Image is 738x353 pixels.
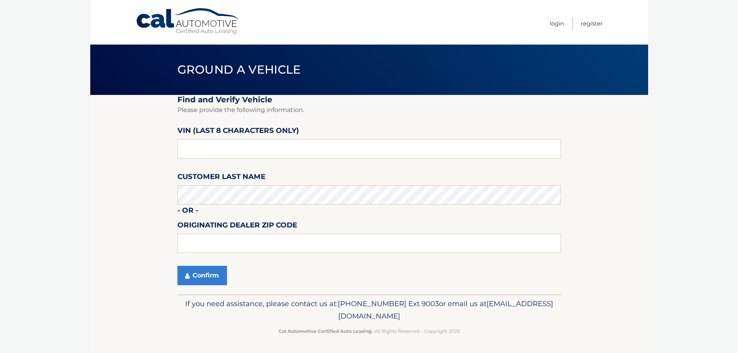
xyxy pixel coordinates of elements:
[177,266,227,285] button: Confirm
[338,299,439,308] span: [PHONE_NUMBER] Ext 9003
[177,171,265,185] label: Customer Last Name
[177,62,301,77] span: Ground a Vehicle
[581,17,603,30] a: Register
[550,17,564,30] a: Login
[177,219,297,234] label: Originating Dealer Zip Code
[182,298,556,322] p: If you need assistance, please contact us at: or email us at
[182,327,556,335] p: - All Rights Reserved - Copyright 2025
[177,125,299,139] label: VIN (last 8 characters only)
[177,95,561,105] h2: Find and Verify Vehicle
[279,328,372,334] strong: Cal Automotive Certified Auto Leasing
[177,205,198,219] label: - or -
[177,105,561,115] p: Please provide the following information.
[136,8,240,35] a: Cal Automotive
